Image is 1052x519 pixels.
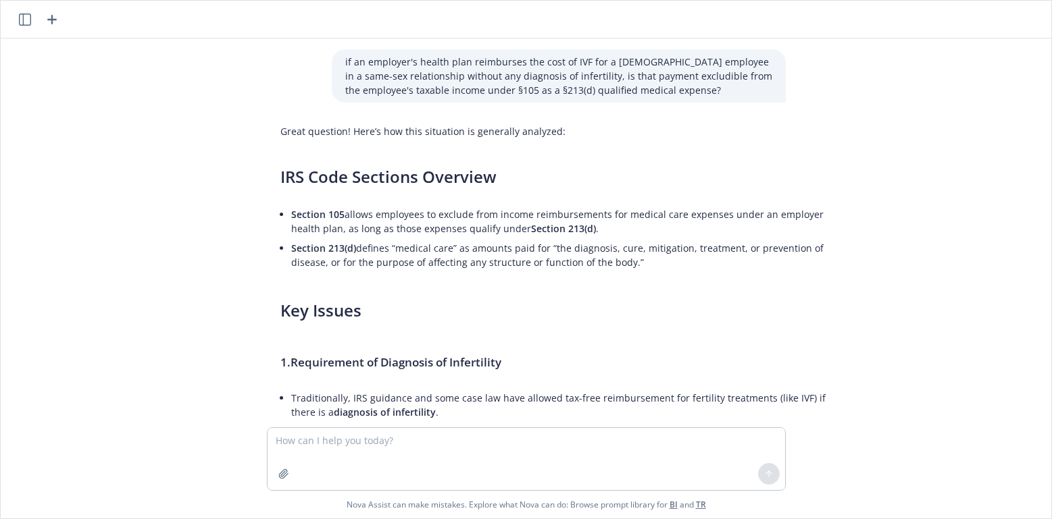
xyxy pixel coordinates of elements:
span: Section 213(d) [531,222,596,235]
p: Great question! Here’s how this situation is generally analyzed: [280,124,838,138]
span: diagnosis of infertility [334,406,436,418]
li: Traditionally, IRS guidance and some case law have allowed tax-free reimbursement for fertility t... [291,388,838,422]
span: Section 213(d) [291,242,356,254]
li: The IRS has not issued explicit guidance for IVF coverage in the absence of a medical infertility... [291,422,838,470]
h3: IRS Code Sections Overview [280,165,838,188]
span: Nova Assist can make mistakes. Explore what Nova can do: Browse prompt library for and [6,491,1046,518]
span: Requirement of Diagnosis of Infertility [291,354,501,370]
h4: 1. [280,354,838,371]
li: defines “medical care” as amounts paid for “the diagnosis, cure, mitigation, treatment, or preven... [291,238,838,272]
a: TR [696,499,706,510]
p: if an employer's health plan reimburses the cost of IVF for a [DEMOGRAPHIC_DATA] employee in a sa... [345,55,772,97]
span: Section 105 [291,208,345,221]
li: allows employees to exclude from income reimbursements for medical care expenses under an employe... [291,204,838,238]
h3: Key Issues [280,299,838,322]
a: BI [670,499,678,510]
